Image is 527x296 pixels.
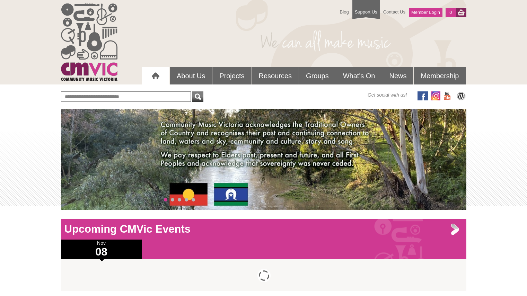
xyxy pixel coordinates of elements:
[336,67,382,84] a: What's On
[336,6,352,18] a: Blog
[212,67,251,84] a: Projects
[431,91,440,100] img: icon-instagram.png
[446,8,456,17] a: 0
[61,222,466,236] h1: Upcoming CMVic Events
[380,6,409,18] a: Contact Us
[170,67,212,84] a: About Us
[456,91,466,100] img: CMVic Blog
[382,67,413,84] a: News
[61,240,142,259] div: Nov
[299,67,336,84] a: Groups
[61,3,117,81] img: cmvic_logo.png
[368,91,407,98] span: Get social with us!
[409,8,442,17] a: Member Login
[61,246,142,258] h1: 08
[252,67,299,84] a: Resources
[414,67,466,84] a: Membership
